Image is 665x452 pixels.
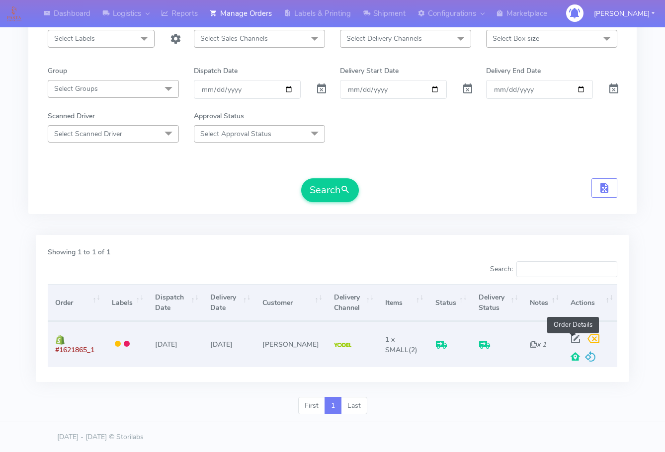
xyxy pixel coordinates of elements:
[340,66,399,76] label: Delivery Start Date
[148,321,203,367] td: [DATE]
[490,261,617,277] label: Search:
[586,3,662,24] button: [PERSON_NAME]
[194,111,244,121] label: Approval Status
[200,34,268,43] span: Select Sales Channels
[200,129,271,139] span: Select Approval Status
[493,34,539,43] span: Select Box size
[54,129,122,139] span: Select Scanned Driver
[516,261,617,277] input: Search:
[48,111,95,121] label: Scanned Driver
[48,247,110,257] label: Showing 1 to 1 of 1
[327,284,378,321] th: Delivery Channel: activate to sort column ascending
[385,335,409,355] span: 1 x SMALL
[346,34,422,43] span: Select Delivery Channels
[471,284,522,321] th: Delivery Status: activate to sort column ascending
[563,284,617,321] th: Actions: activate to sort column ascending
[48,284,104,321] th: Order: activate to sort column ascending
[427,284,471,321] th: Status: activate to sort column ascending
[378,284,427,321] th: Items: activate to sort column ascending
[486,66,541,76] label: Delivery End Date
[334,343,351,348] img: Yodel
[55,335,65,345] img: shopify.png
[194,66,238,76] label: Dispatch Date
[522,284,563,321] th: Notes: activate to sort column ascending
[530,340,546,349] i: x 1
[301,178,359,202] button: Search
[54,34,95,43] span: Select Labels
[203,284,255,321] th: Delivery Date: activate to sort column ascending
[48,66,67,76] label: Group
[55,345,94,355] span: #1621865_1
[254,321,326,367] td: [PERSON_NAME]
[104,284,148,321] th: Labels: activate to sort column ascending
[54,84,98,93] span: Select Groups
[203,321,255,367] td: [DATE]
[254,284,326,321] th: Customer: activate to sort column ascending
[325,397,341,415] a: 1
[385,335,417,355] span: (2)
[148,284,203,321] th: Dispatch Date: activate to sort column ascending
